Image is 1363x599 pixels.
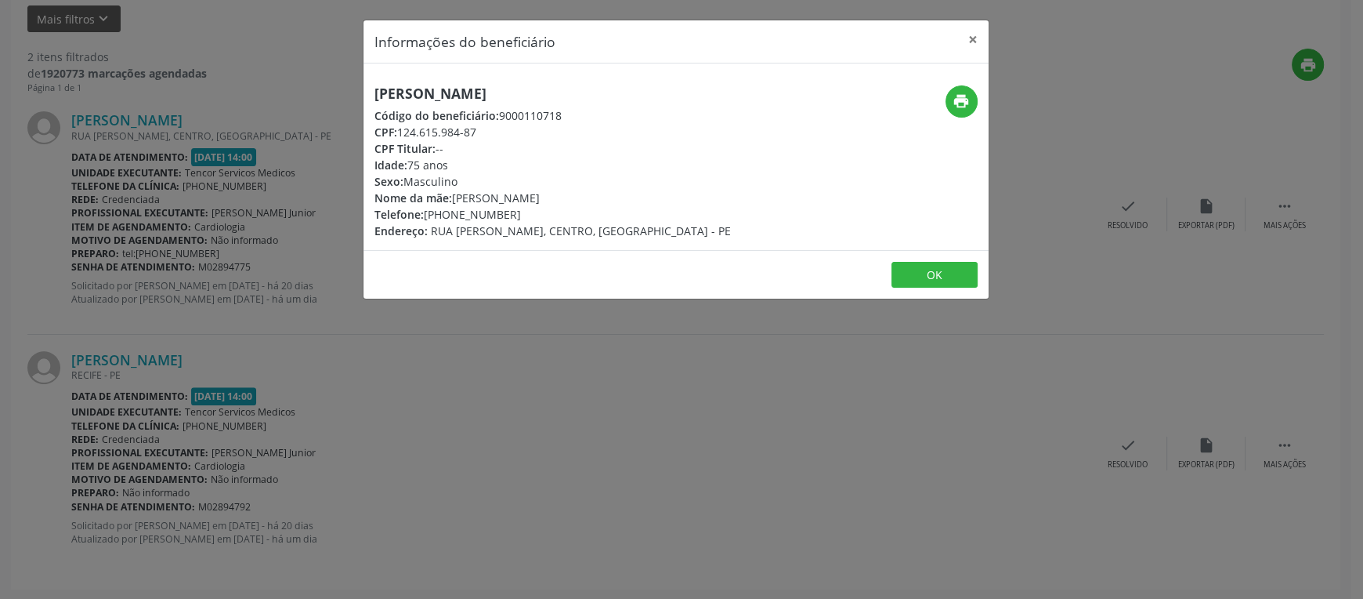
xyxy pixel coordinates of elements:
[945,85,978,118] button: print
[374,140,731,157] div: --
[374,31,555,52] h5: Informações do beneficiário
[374,107,731,124] div: 9000110718
[957,20,989,59] button: Close
[374,190,731,206] div: [PERSON_NAME]
[374,125,397,140] span: CPF:
[374,158,407,172] span: Idade:
[374,124,731,140] div: 124.615.984-87
[374,207,424,222] span: Telefone:
[374,108,499,123] span: Código do beneficiário:
[374,223,428,238] span: Endereço:
[374,174,403,189] span: Sexo:
[374,173,731,190] div: Masculino
[374,191,452,205] span: Nome da mãe:
[431,223,731,238] span: RUA [PERSON_NAME], CENTRO, [GEOGRAPHIC_DATA] - PE
[953,93,970,110] i: print
[891,262,978,289] button: OK
[374,157,731,173] div: 75 anos
[374,141,436,156] span: CPF Titular:
[374,85,731,102] h5: [PERSON_NAME]
[374,206,731,223] div: [PHONE_NUMBER]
